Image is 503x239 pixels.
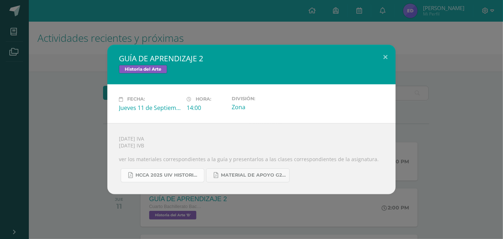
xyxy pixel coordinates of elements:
[375,45,396,69] button: Close (Esc)
[121,168,204,182] a: HCCA 2025 UIV HISTORIA DEL ARTE.docx.pdf
[187,104,226,112] div: 14:00
[107,123,396,194] div: [DATE] IVA [DATE] IVB ver los materiales correspondientes a la guía y presentarlos a las clases c...
[135,172,200,178] span: HCCA 2025 UIV HISTORIA DEL ARTE.docx.pdf
[232,103,294,111] div: Zona
[119,104,181,112] div: Jueves 11 de Septiembre
[196,97,211,102] span: Hora:
[221,172,286,178] span: MATERIAL DE APOYO G2 HISTORIA.pdf
[232,96,294,101] label: División:
[127,97,145,102] span: Fecha:
[119,53,384,63] h2: GUÍA DE APRENDIZAJE 2
[206,168,290,182] a: MATERIAL DE APOYO G2 HISTORIA.pdf
[119,65,167,74] span: Historia del Arte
